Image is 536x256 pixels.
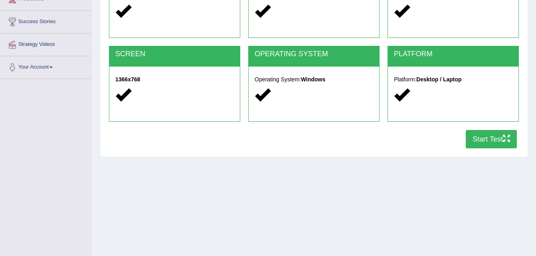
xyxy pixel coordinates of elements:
strong: Windows [301,76,325,83]
h5: Platform: [394,77,512,83]
a: Your Account [0,56,91,76]
h2: SCREEN [115,50,234,58]
h2: OPERATING SYSTEM [255,50,373,58]
h2: PLATFORM [394,50,512,58]
strong: Desktop / Laptop [416,76,462,83]
a: Strategy Videos [0,33,91,53]
h5: Operating System: [255,77,373,83]
strong: 1366x768 [115,76,140,83]
button: Start Test [466,130,517,148]
a: Success Stories [0,11,91,31]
